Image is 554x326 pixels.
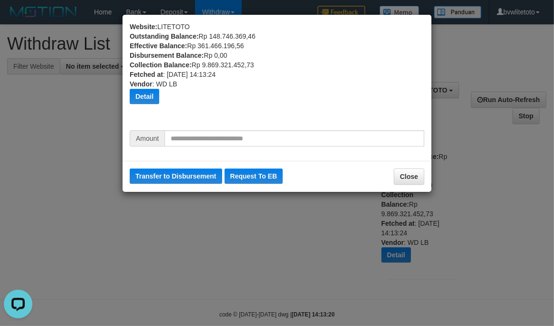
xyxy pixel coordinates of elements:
[130,52,204,59] b: Disbursement Balance:
[130,80,152,88] b: Vendor
[130,42,187,50] b: Effective Balance:
[130,89,159,104] button: Detail
[130,71,163,78] b: Fetched at
[130,130,164,147] span: Amount
[130,32,199,40] b: Outstanding Balance:
[130,23,157,31] b: Website:
[130,61,192,69] b: Collection Balance:
[225,168,283,184] button: Request To EB
[4,4,32,32] button: Open LiveChat chat widget
[394,168,424,185] button: Close
[130,22,424,130] div: LITETOTO Rp 148.746.369,46 Rp 361.466.196,56 Rp 0,00 Rp 9.869.321.452,73 : [DATE] 14:13:24 : WD LB
[130,168,222,184] button: Transfer to Disbursement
